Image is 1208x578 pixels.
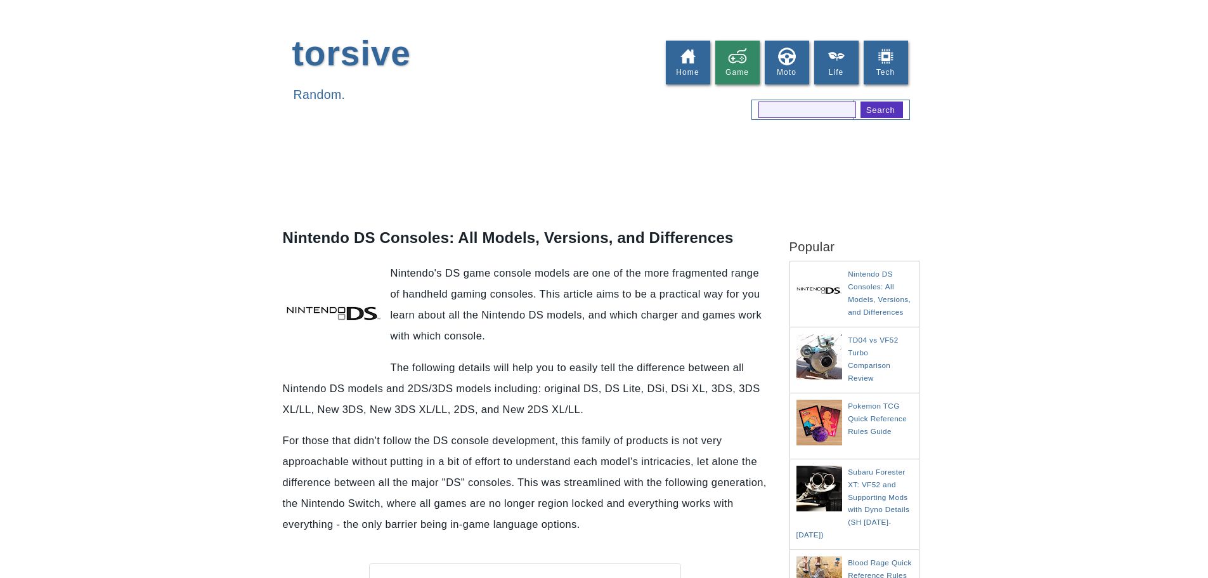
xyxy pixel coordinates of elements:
img: Subaru Forester XT: VF52 and Supporting Mods with Dyno Details (SH 2008-2012) [796,466,845,511]
img: TD04 vs VF52 Turbo Comparison Review [796,334,845,379]
a: Tech [864,41,908,84]
a: Subaru Forester XT: VF52 and Supporting Mods with Dyno Details (SH [DATE]-[DATE]) [796,468,910,539]
a: Moto [765,41,809,84]
a: Game [715,41,760,84]
p: The following details will help you to easily tell the difference between all Nintendo DS models ... [283,357,767,420]
img: DESCRIPTION [286,266,381,361]
h2: Popular [789,221,919,254]
img: Pokemon TCG Quick Reference Rules Guide [796,400,845,445]
a: torsive [292,34,411,73]
input: search [758,102,857,118]
span: Random. [294,88,346,102]
img: Nintendo DS Consoles: All Models, Versions, and Differences [796,268,845,313]
a: Pokemon TCG Quick Reference Rules Guide [848,402,907,435]
a: Life [814,41,859,84]
a: Nintendo DS Consoles: All Models, Versions, and Differences [848,270,911,316]
img: plant_icon.png [827,47,846,66]
img: home%2Bicon.png [679,47,698,66]
img: game.png [728,47,747,66]
img: steering_wheel_icon.png [777,47,796,66]
p: For those that didn't follow the DS console development, this family of products is not very appr... [283,430,767,535]
input: search [861,102,903,118]
p: Nintendo's DS game console models are one of the more fragmented range of handheld gaming console... [283,263,767,346]
img: electronics_icon.png [876,47,895,66]
a: TD04 vs VF52 Turbo Comparison Review [848,336,899,382]
h1: Nintendo DS Consoles: All Models, Versions, and Differences [283,227,767,249]
a: Home [666,41,710,84]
